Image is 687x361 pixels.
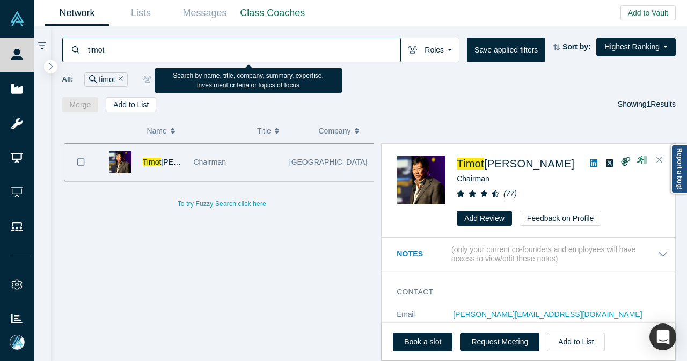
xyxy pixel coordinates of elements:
[143,158,223,166] a: Timot[PERSON_NAME]
[237,1,309,26] a: Class Coaches
[618,97,676,112] div: Showing
[397,309,453,331] dt: Email
[503,189,517,198] i: ( 77 )
[457,158,574,170] a: Timot[PERSON_NAME]
[547,333,605,351] button: Add to List
[115,73,123,86] button: Remove Filter
[400,38,459,62] button: Roles
[87,37,400,62] input: Search by name, title, company, summary, expertise, investment criteria or topics of focus
[62,97,99,112] button: Merge
[143,158,161,166] span: Timot
[109,1,173,26] a: Lists
[64,144,98,181] button: Bookmark
[10,335,25,350] img: Mia Scott's Account
[397,286,653,298] h3: Contact
[484,158,574,170] span: [PERSON_NAME]
[190,73,198,86] button: Remove Filter
[147,120,166,142] span: Name
[397,156,445,204] img: Timothy Chou's Profile Image
[467,38,545,62] button: Save applied filters
[457,174,489,183] span: Chairman
[319,120,369,142] button: Company
[319,120,351,142] span: Company
[193,158,226,166] span: Chairman
[562,42,591,51] strong: Sort by:
[45,1,109,26] a: Network
[652,152,668,169] button: Close
[173,1,237,26] a: Messages
[520,211,602,226] button: Feedback on Profile
[109,151,131,173] img: Timothy Chou's Profile Image
[84,72,128,87] div: timot
[161,158,223,166] span: [PERSON_NAME]
[453,310,642,319] a: [PERSON_NAME][EMAIL_ADDRESS][DOMAIN_NAME]
[647,100,676,108] span: Results
[457,158,484,170] span: Timot
[147,120,246,142] button: Name
[393,333,452,351] a: Book a slot
[106,97,156,112] button: Add to List
[596,38,676,56] button: Highest Ranking
[257,120,308,142] button: Title
[397,248,449,260] h3: Notes
[457,211,512,226] button: Add Review
[257,120,271,142] span: Title
[647,100,651,108] strong: 1
[62,74,74,85] span: All:
[620,5,676,20] button: Add to Vault
[397,245,668,263] button: Notes (only your current co-founders and employees will have access to view/edit these notes)
[170,197,274,211] button: To try Fuzzy Search click here
[159,72,203,87] div: Faculty
[671,144,687,194] a: Report a bug!
[460,333,539,351] button: Request Meeting
[451,245,657,263] p: (only your current co-founders and employees will have access to view/edit these notes)
[289,158,368,166] span: [GEOGRAPHIC_DATA]
[10,11,25,26] img: Alchemist Vault Logo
